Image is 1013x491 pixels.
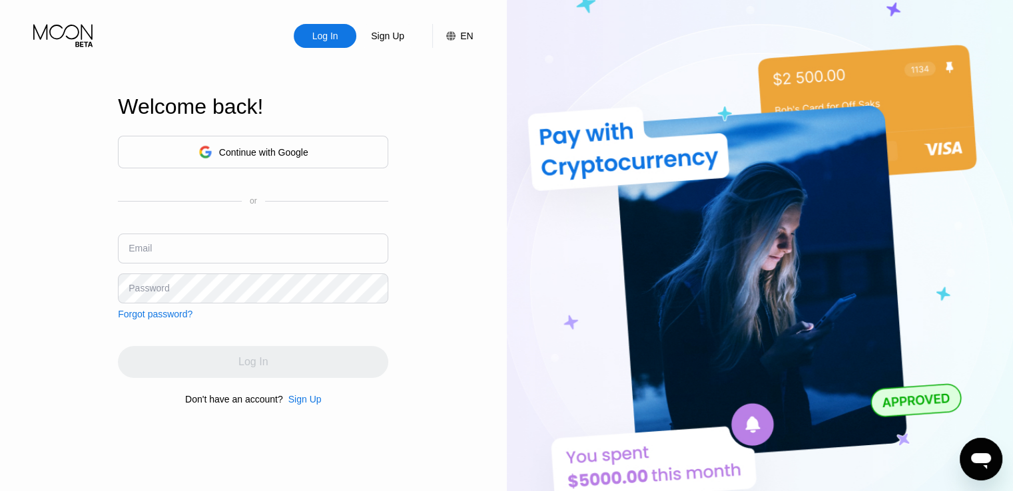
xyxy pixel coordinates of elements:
div: Forgot password? [118,309,192,319]
iframe: Button to launch messaging window [960,438,1002,480]
div: Sign Up [370,29,406,43]
div: Continue with Google [219,147,308,158]
div: Welcome back! [118,94,388,119]
div: Continue with Google [118,136,388,168]
div: EN [432,24,473,48]
div: Don't have an account? [185,394,283,405]
div: Email [129,243,152,253]
div: Password [129,283,169,293]
div: Sign Up [288,394,322,405]
div: Log In [311,29,340,43]
div: Sign Up [356,24,419,48]
div: Sign Up [283,394,322,405]
div: or [250,196,257,206]
div: Log In [294,24,356,48]
div: EN [460,31,473,41]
